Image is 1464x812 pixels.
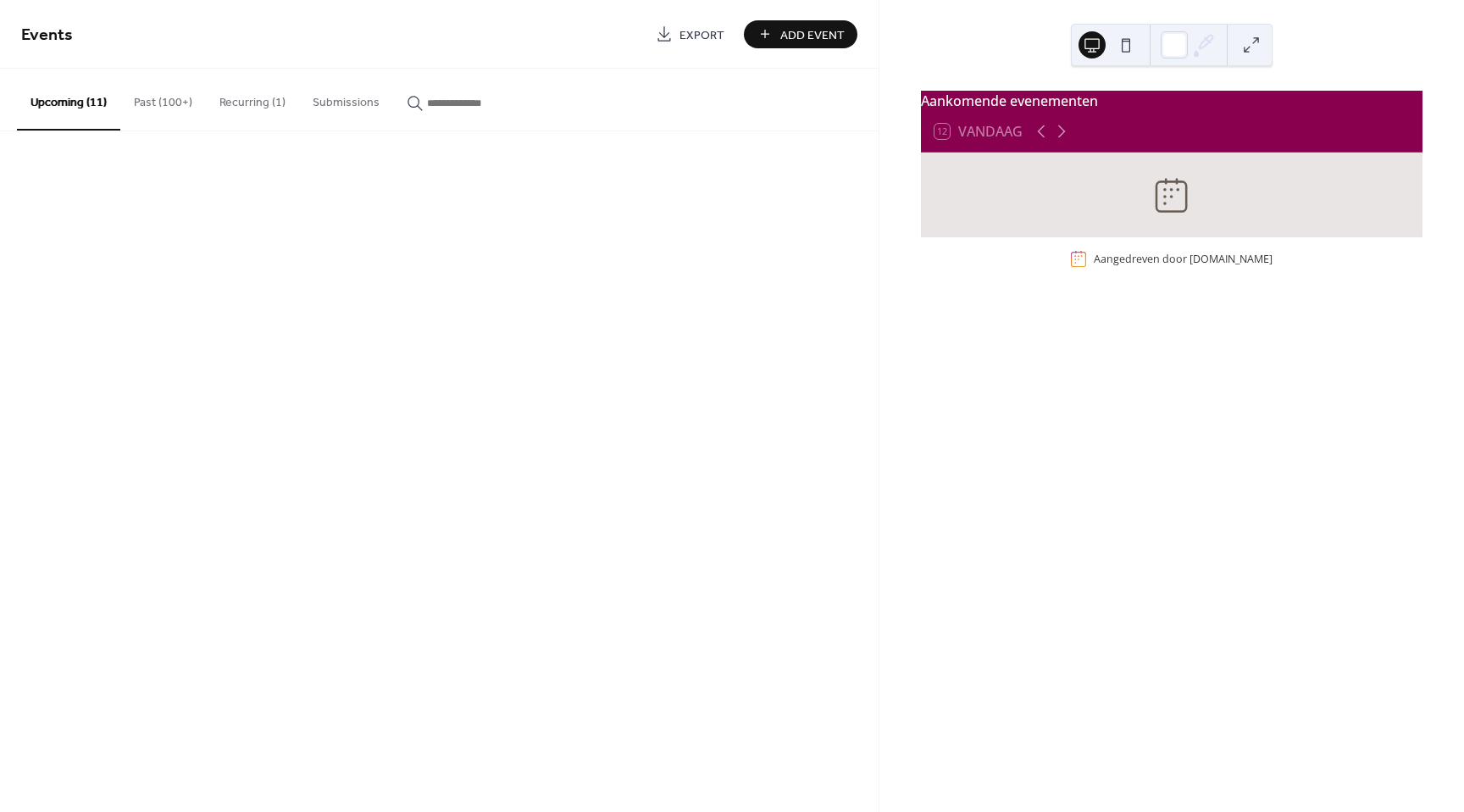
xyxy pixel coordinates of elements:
[679,26,724,44] span: Export
[744,20,857,48] button: Add Event
[780,26,845,44] span: Add Event
[1189,252,1273,266] a: [DOMAIN_NAME]
[643,20,737,48] a: Export
[299,69,393,129] button: Submissions
[21,19,73,52] span: Events
[17,69,120,131] button: Upcoming (11)
[120,69,206,129] button: Past (100+)
[921,91,1422,111] div: Aankomende evenementen
[206,69,299,129] button: Recurring (1)
[1094,252,1273,266] div: Aangedreven door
